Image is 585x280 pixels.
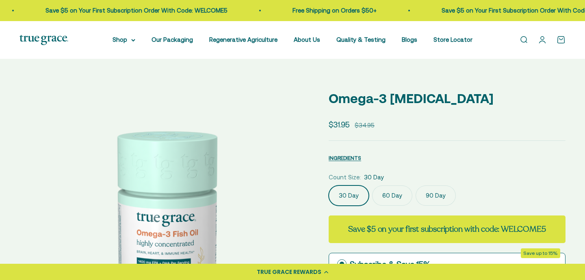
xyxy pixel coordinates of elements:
[113,35,135,45] summary: Shop
[329,155,361,161] span: INGREDIENTS
[348,224,546,235] strong: Save $5 on your first subscription with code: WELCOME5
[364,172,384,182] span: 30 Day
[45,6,227,15] p: Save $5 on Your First Subscription Order With Code: WELCOME5
[257,268,321,276] div: TRUE GRACE REWARDS
[355,121,375,130] compare-at-price: $34.95
[433,36,472,43] a: Store Locator
[152,36,193,43] a: Our Packaging
[292,7,377,14] a: Free Shipping on Orders $50+
[329,88,565,109] p: Omega-3 [MEDICAL_DATA]
[329,172,361,182] legend: Count Size:
[336,36,386,43] a: Quality & Testing
[329,153,361,163] button: INGREDIENTS
[402,36,417,43] a: Blogs
[209,36,277,43] a: Regenerative Agriculture
[329,118,350,131] sale-price: $31.95
[294,36,320,43] a: About Us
